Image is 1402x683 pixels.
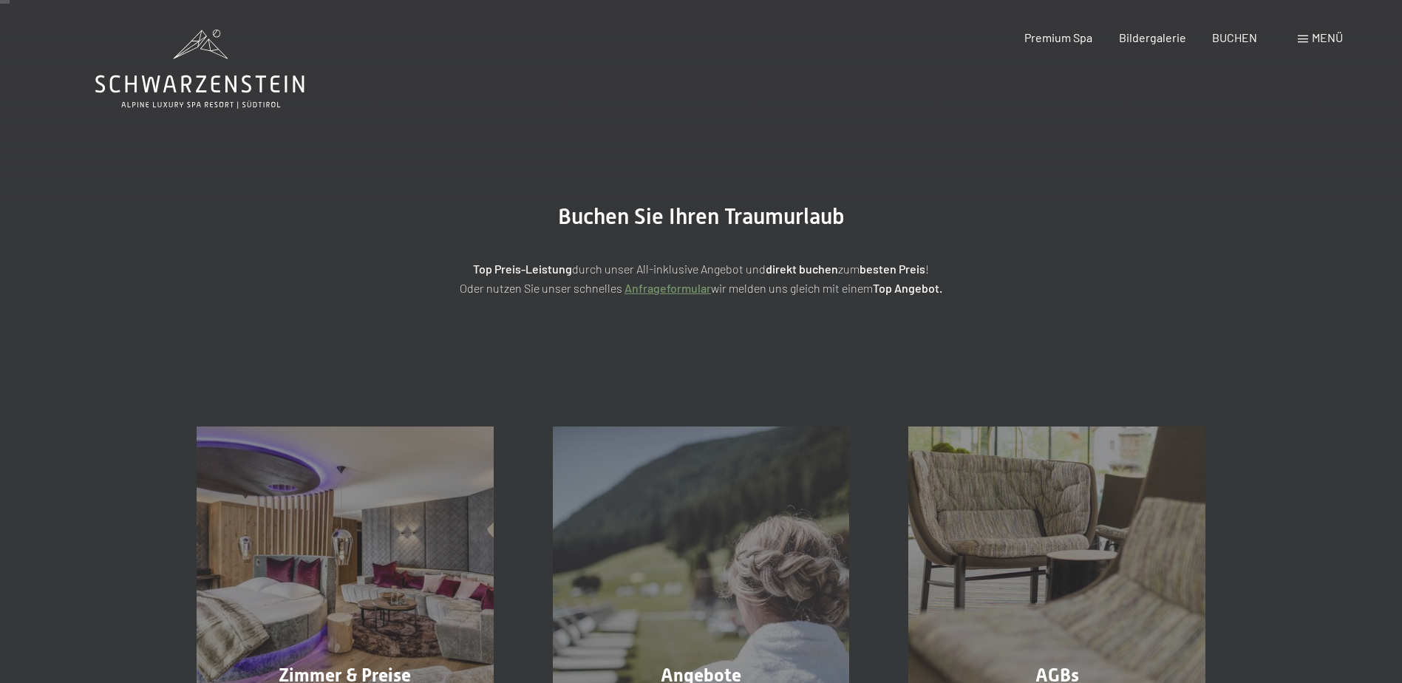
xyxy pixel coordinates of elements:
[873,281,942,295] strong: Top Angebot.
[1024,30,1092,44] a: Premium Spa
[473,262,572,276] strong: Top Preis-Leistung
[332,259,1071,297] p: durch unser All-inklusive Angebot und zum ! Oder nutzen Sie unser schnelles wir melden uns gleich...
[766,262,838,276] strong: direkt buchen
[1212,30,1257,44] a: BUCHEN
[558,203,845,229] span: Buchen Sie Ihren Traumurlaub
[1312,30,1343,44] span: Menü
[625,281,711,295] a: Anfrageformular
[1119,30,1186,44] a: Bildergalerie
[860,262,925,276] strong: besten Preis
